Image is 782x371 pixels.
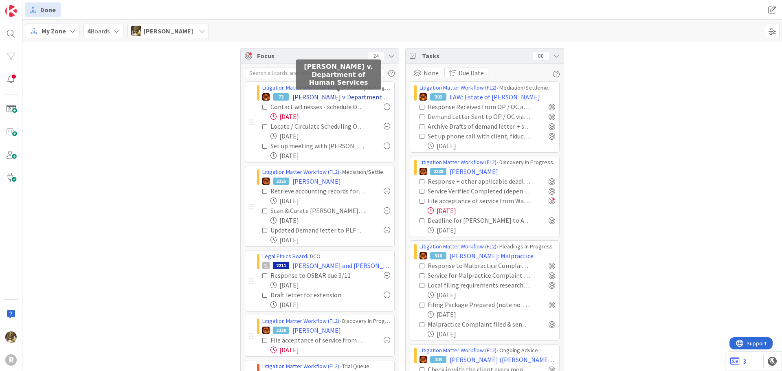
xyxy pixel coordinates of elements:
[270,102,366,112] div: Contact witnesses - schedule October phone calls with [PERSON_NAME]
[428,270,531,280] div: Service for Malpractice Complaint Verified Completed (depends on service method) [paralegal]
[292,176,341,186] span: [PERSON_NAME]
[428,290,555,300] div: [DATE]
[262,84,339,91] a: Litigation Matter Workflow (FL2)
[420,242,555,251] div: › Pleadings In Progress
[270,280,390,290] div: [DATE]
[428,131,531,141] div: Set up phone call with client, fiduciary and her attorney (see 9/8 email)
[450,355,555,364] span: [PERSON_NAME] ([PERSON_NAME] v [PERSON_NAME])
[450,251,534,261] span: [PERSON_NAME]: Malpractice
[270,215,390,225] div: [DATE]
[270,196,390,206] div: [DATE]
[25,2,61,17] a: Done
[262,178,270,185] img: TR
[428,141,555,151] div: [DATE]
[5,354,17,366] div: R
[428,112,531,121] div: Demand Letter Sent to OP / OC via US Mail + Email
[420,84,496,91] a: Litigation Matter Workflow (FL2)
[428,176,531,186] div: Response + other applicable deadlines calendared
[144,26,193,36] span: [PERSON_NAME]
[17,1,37,11] span: Support
[428,261,531,270] div: Response to Malpractice Complaint calendared & card next deadline updated [paralegal]
[273,262,289,269] div: 2211
[424,68,439,78] span: None
[270,335,366,345] div: File acceptance of service from Wang & [PERSON_NAME]
[430,168,446,175] div: 2238
[420,93,427,101] img: TR
[257,51,361,61] span: Focus
[262,362,339,370] a: Litigation Matter Workflow (FL2)
[292,92,390,102] span: [PERSON_NAME] v. Department of Human Services
[262,317,390,325] div: › Discovery In Progress
[444,68,488,78] button: Due Date
[40,5,56,15] span: Done
[262,93,270,101] img: TR
[299,63,378,86] h5: [PERSON_NAME] v. Department of Human Services
[262,317,339,325] a: Litigation Matter Workflow (FL2)
[270,270,365,280] div: Response to OSBAR due 9/11
[450,92,540,102] span: LAW: Estate of [PERSON_NAME]
[420,243,496,250] a: Litigation Matter Workflow (FL2)
[428,319,531,329] div: Malpractice Complaint filed & sent out for Service [paralegal] by [DATE]
[450,167,498,176] span: [PERSON_NAME]
[420,158,496,166] a: Litigation Matter Workflow (FL2)
[420,252,427,259] img: TR
[428,121,531,131] div: Archive Drafts of demand letter + save final version in correspondence folder
[270,186,366,196] div: Retrieve accounting records for the trust / circulate to Trustee and Beneficiaries (see 9/2 email)
[273,327,289,334] div: 2238
[420,83,555,92] div: › Mediation/Settlement in Progress
[420,346,555,355] div: › Ongoing Advice
[262,83,390,92] div: › Discovery In Progress
[270,141,366,151] div: Set up meeting with [PERSON_NAME] to discuss trial prep.
[292,261,390,270] span: [PERSON_NAME] and [PERSON_NAME]
[428,196,531,206] div: File acceptance of service from Wang & [PERSON_NAME]
[430,252,446,259] div: 516
[459,68,484,78] span: Due Date
[270,225,366,235] div: Updated Demand letter to PLF re atty fees (see 9/2 email)
[428,280,531,290] div: Local filing requirements researched from [GEOGRAPHIC_DATA] [paralegal]
[270,151,390,160] div: [DATE]
[5,5,17,17] img: Visit kanbanzone.com
[262,168,339,176] a: Litigation Matter Workflow (FL2)
[292,325,341,335] span: [PERSON_NAME]
[273,93,289,101] div: 73
[420,356,427,363] img: TR
[87,26,110,36] span: Boards
[422,51,529,61] span: Tasks
[368,52,384,60] div: 24
[420,158,555,167] div: › Discovery In Progress
[430,356,446,363] div: 103
[270,112,390,121] div: [DATE]
[262,252,307,260] a: Legal Ethics Board
[270,345,390,355] div: [DATE]
[42,26,66,36] span: My Zone
[270,290,360,300] div: Draft letter for extension
[262,362,390,371] div: › Trial Queue
[428,206,555,215] div: [DATE]
[270,131,390,141] div: [DATE]
[428,300,531,310] div: Filing Package Prepared (note no. of copies, cover sheet, etc.) + Filing Fee Noted [paralegal]
[270,235,390,245] div: [DATE]
[428,225,555,235] div: [DATE]
[131,26,141,36] img: DG
[270,300,390,310] div: [DATE]
[262,252,390,261] div: › DCO
[262,168,390,176] div: › Mediation/Settlement in Progress
[730,356,746,366] a: 3
[430,93,446,101] div: 393
[428,102,531,112] div: Response Received from OP / OC and saved to file
[428,329,555,339] div: [DATE]
[270,121,366,131] div: Locate / Circulate Scheduling Order
[428,186,531,196] div: Service Verified Completed (depends on service method)
[87,27,90,35] b: 4
[5,331,17,343] img: DG
[420,347,496,354] a: Litigation Matter Workflow (FL2)
[245,68,384,78] input: Search all cards and tasks...
[420,168,427,175] img: TR
[273,178,289,185] div: 2225
[533,52,549,60] div: 88
[428,310,555,319] div: [DATE]
[428,215,531,225] div: Deadline for [PERSON_NAME] to Answer Complaint : [DATE]
[262,327,270,334] img: TR
[270,206,366,215] div: Scan & Curate [PERSON_NAME] Documents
